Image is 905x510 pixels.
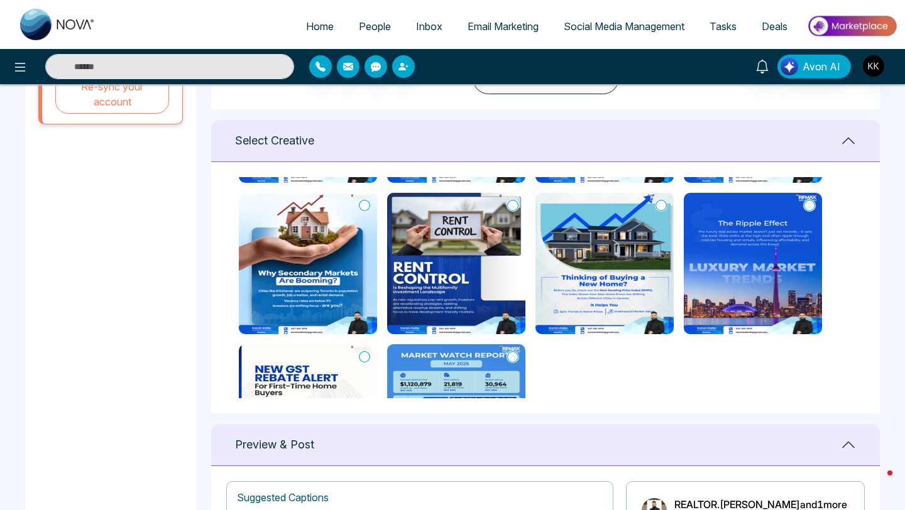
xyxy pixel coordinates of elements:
[803,59,840,74] span: Avon AI
[235,438,314,452] h1: Preview & Post
[359,20,391,33] span: People
[346,14,403,38] a: People
[239,193,377,334] img: Secondary Markets are booming.png
[749,14,800,38] a: Deals
[564,20,684,33] span: Social Media Management
[455,14,551,38] a: Email Marketing
[403,14,455,38] a: Inbox
[293,14,346,38] a: Home
[20,9,96,40] img: Nova CRM Logo
[535,193,674,334] img: New Housing Price Index.png
[235,134,314,148] h1: Select Creative
[237,492,329,504] h1: Suggested Captions
[468,20,539,33] span: Email Marketing
[806,12,897,40] img: Market-place.gif
[697,14,749,38] a: Tasks
[762,20,787,33] span: Deals
[551,14,697,38] a: Social Media Management
[781,58,798,75] img: Lead Flow
[55,75,169,114] button: Re-sync your account
[387,344,525,486] img: The May Move (44).png
[862,467,892,497] iframe: Intercom live chat
[306,20,334,33] span: Home
[239,344,377,486] img: GST Rebate for First Time Home Buyers.png
[777,55,851,79] button: Avon AI
[863,55,884,77] img: User Avatar
[416,20,442,33] span: Inbox
[684,193,822,334] img: Luxury Market Trends.png
[387,193,525,334] img: Rent Control is reshaping the Multifamily Investment Landscape.png
[710,20,737,33] span: Tasks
